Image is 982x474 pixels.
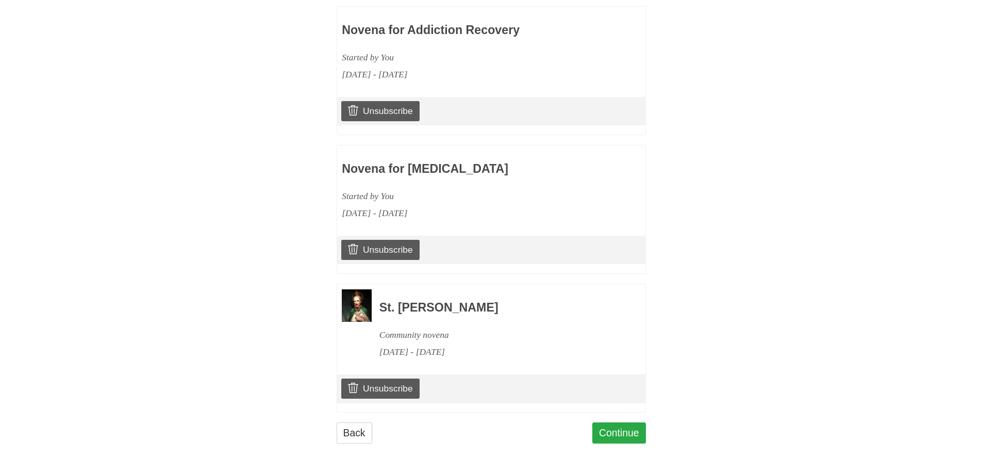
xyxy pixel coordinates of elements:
a: Continue [592,422,646,444]
h3: St. [PERSON_NAME] [379,301,618,315]
h3: Novena for [MEDICAL_DATA] [342,162,580,176]
div: [DATE] - [DATE] [342,205,580,222]
div: Started by You [342,188,580,205]
a: Unsubscribe [341,101,419,121]
a: Unsubscribe [341,379,419,398]
div: Started by You [342,49,580,66]
a: Unsubscribe [341,240,419,259]
img: Novena image [342,289,372,322]
h3: Novena for Addiction Recovery [342,24,580,37]
div: Community novena [379,326,618,344]
a: Back [337,422,372,444]
div: [DATE] - [DATE] [342,66,580,83]
div: [DATE] - [DATE] [379,344,618,361]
